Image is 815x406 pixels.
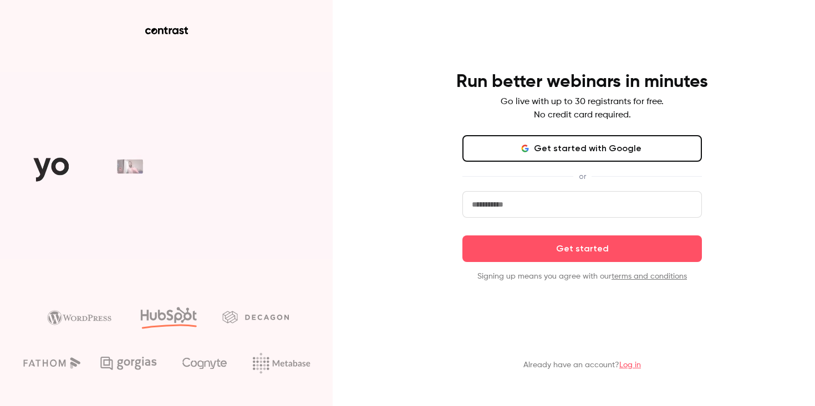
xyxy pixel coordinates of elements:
[573,171,592,182] span: or
[456,71,708,93] h4: Run better webinars in minutes
[501,95,664,122] p: Go live with up to 30 registrants for free. No credit card required.
[619,361,641,369] a: Log in
[462,271,702,282] p: Signing up means you agree with our
[222,311,289,323] img: decagon
[462,235,702,262] button: Get started
[523,359,641,371] p: Already have an account?
[462,135,702,162] button: Get started with Google
[612,273,687,280] a: terms and conditions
